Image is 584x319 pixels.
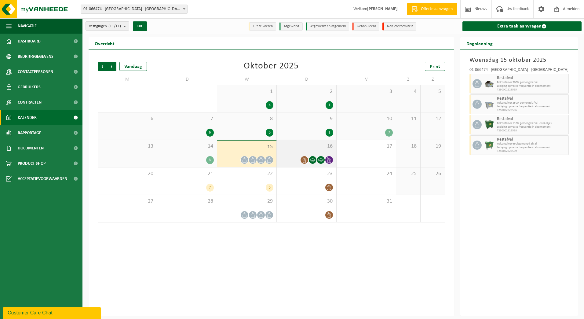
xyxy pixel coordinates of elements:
[18,64,53,79] span: Contactpersonen
[497,137,567,142] span: Restafval
[160,170,214,177] span: 21
[133,21,147,31] button: OK
[340,116,393,122] span: 10
[18,110,37,125] span: Kalender
[217,74,277,85] td: W
[108,24,121,28] count: (11/11)
[18,141,44,156] span: Documenten
[277,74,336,85] td: D
[497,146,567,149] span: Lediging op vaste frequentie in abonnement
[160,116,214,122] span: 7
[485,141,494,150] img: WB-0660-HPE-GN-01
[280,88,333,95] span: 2
[306,22,349,31] li: Afgewerkt en afgemeld
[18,171,67,186] span: Acceptatievoorwaarden
[206,129,214,137] div: 6
[220,88,273,95] span: 1
[460,37,499,49] h2: Dagplanning
[340,143,393,150] span: 17
[424,88,442,95] span: 5
[326,101,333,109] div: 1
[280,143,333,150] span: 16
[497,122,567,125] span: Rolcontainer 1100l gemengd afval - wekelijks
[101,116,154,122] span: 6
[157,74,217,85] td: D
[119,62,147,71] div: Vandaag
[18,49,53,64] span: Bedrijfsgegevens
[220,170,273,177] span: 22
[399,116,417,122] span: 11
[280,170,333,177] span: 23
[101,170,154,177] span: 20
[497,105,567,108] span: Lediging op vaste frequentie in abonnement
[266,184,273,192] div: 5
[497,81,567,84] span: Rolcontainer 5000l gemengd afval
[419,6,454,12] span: Offerte aanvragen
[337,74,396,85] td: V
[497,129,567,133] span: T250002223588
[266,101,273,109] div: 4
[399,88,417,95] span: 4
[367,7,398,11] strong: [PERSON_NAME]
[424,116,442,122] span: 12
[279,22,303,31] li: Afgewerkt
[266,129,273,137] div: 5
[340,88,393,95] span: 3
[497,125,567,129] span: Lediging op vaste frequentie in abonnement
[160,143,214,150] span: 14
[18,125,41,141] span: Rapportage
[497,108,567,112] span: T250002223586
[497,88,567,92] span: T250002223585
[81,5,188,14] span: 01-066474 - STORA ENSO LANGERBRUGGE - GENT
[497,84,567,88] span: Lediging op vaste frequentie in abonnement
[485,100,494,109] img: WB-2500-GAL-GY-01
[206,156,214,164] div: 3
[249,22,276,31] li: Uit te voeren
[280,116,333,122] span: 9
[326,129,333,137] div: 1
[81,5,187,13] span: 01-066474 - STORA ENSO LANGERBRUGGE - GENT
[462,21,582,31] a: Extra taak aanvragen
[497,117,567,122] span: Restafval
[352,22,379,31] li: Geannuleerd
[98,62,107,71] span: Vorige
[485,120,494,129] img: WB-1100-HPE-GN-01
[469,56,569,65] h3: Woensdag 15 oktober 2025
[497,76,567,81] span: Restafval
[421,74,445,85] td: Z
[430,64,440,69] span: Print
[86,21,129,31] button: Vestigingen(11/11)
[340,170,393,177] span: 24
[399,170,417,177] span: 25
[89,22,121,31] span: Vestigingen
[244,62,299,71] div: Oktober 2025
[396,74,421,85] td: Z
[101,198,154,205] span: 27
[18,34,41,49] span: Dashboard
[385,129,393,137] div: 7
[497,149,567,153] span: T250002223589
[485,79,494,88] img: WB-5000-GAL-GY-01
[424,170,442,177] span: 26
[18,18,37,34] span: Navigatie
[220,144,273,150] span: 15
[18,79,41,95] span: Gebruikers
[497,142,567,146] span: Rolcontainer 660l gemengd afval
[3,306,102,319] iframe: chat widget
[18,95,42,110] span: Contracten
[89,37,121,49] h2: Overzicht
[407,3,457,15] a: Offerte aanvragen
[497,96,567,101] span: Restafval
[101,143,154,150] span: 13
[497,101,567,105] span: Rolcontainer 2500l gemengd afval
[220,116,273,122] span: 8
[280,198,333,205] span: 30
[340,198,393,205] span: 31
[220,198,273,205] span: 29
[18,156,46,171] span: Product Shop
[399,143,417,150] span: 18
[98,74,157,85] td: M
[382,22,416,31] li: Non-conformiteit
[206,184,214,192] div: 7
